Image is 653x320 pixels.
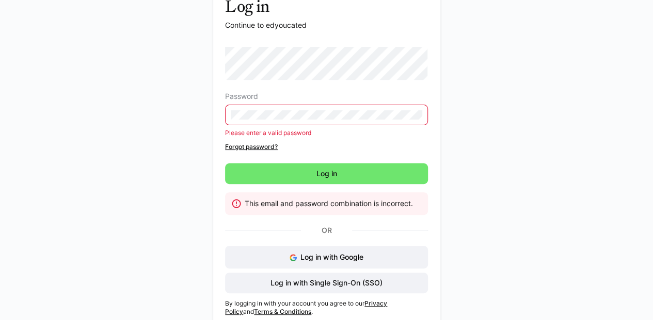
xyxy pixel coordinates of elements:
[225,246,428,268] button: Log in with Google
[225,20,428,30] p: Continue to edyoucated
[225,143,428,151] a: Forgot password?
[301,223,352,238] p: Or
[254,308,311,315] a: Terms & Conditions
[225,273,428,293] button: Log in with Single Sign-On (SSO)
[225,299,428,316] p: By logging in with your account you agree to our and .
[225,129,311,137] span: Please enter a valid password
[269,278,384,288] span: Log in with Single Sign-On (SSO)
[225,163,428,184] button: Log in
[225,299,387,315] a: Privacy Policy
[245,198,420,209] div: This email and password combination is incorrect.
[225,92,258,100] span: Password
[300,252,363,261] span: Log in with Google
[315,169,339,179] span: Log in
